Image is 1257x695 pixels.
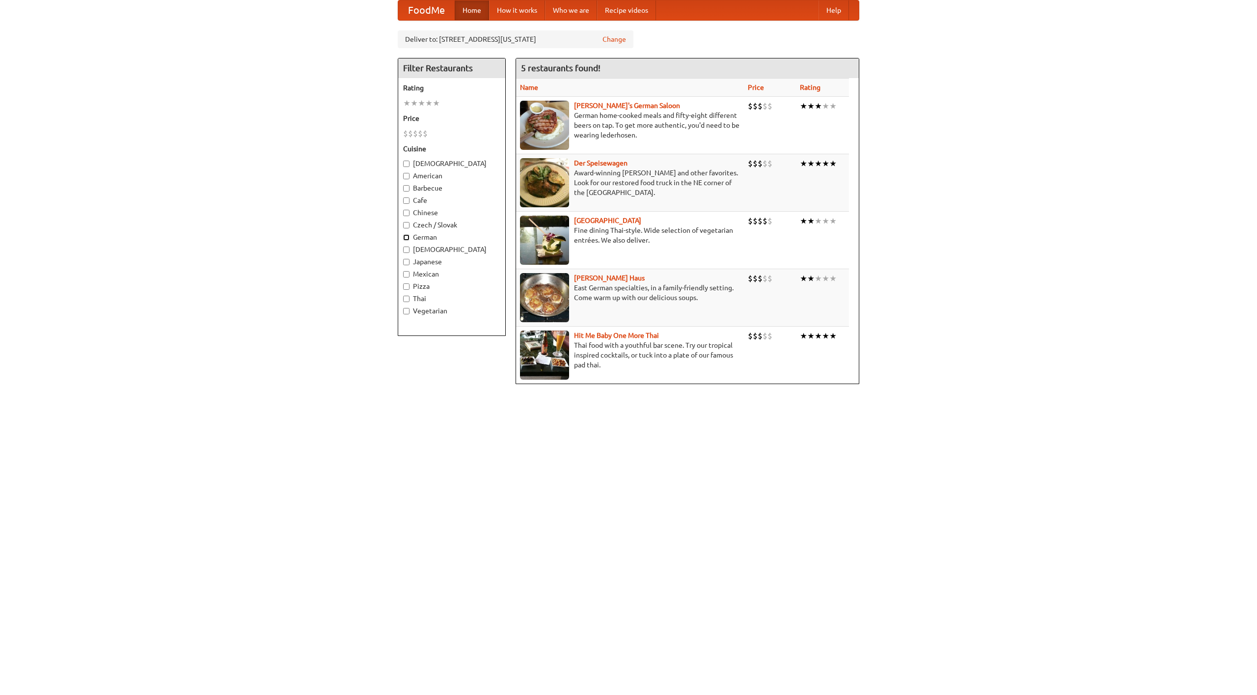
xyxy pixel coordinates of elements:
label: Thai [403,294,500,304]
li: $ [418,128,423,139]
a: Name [520,83,538,91]
li: $ [748,273,753,284]
li: ★ [800,101,807,111]
li: ★ [822,331,829,341]
p: Award-winning [PERSON_NAME] and other favorites. Look for our restored food truck in the NE corne... [520,168,740,197]
li: ★ [815,158,822,169]
img: speisewagen.jpg [520,158,569,207]
li: ★ [807,331,815,341]
p: Fine dining Thai-style. Wide selection of vegetarian entrées. We also deliver. [520,225,740,245]
h5: Rating [403,83,500,93]
a: [PERSON_NAME] Haus [574,274,645,282]
input: [DEMOGRAPHIC_DATA] [403,247,410,253]
input: Barbecue [403,185,410,192]
a: Hit Me Baby One More Thai [574,332,659,339]
li: $ [758,273,763,284]
img: babythai.jpg [520,331,569,380]
b: [GEOGRAPHIC_DATA] [574,217,641,224]
a: Rating [800,83,820,91]
input: Mexican [403,271,410,278]
li: $ [408,128,413,139]
li: $ [748,216,753,226]
li: ★ [815,273,822,284]
input: Czech / Slovak [403,222,410,228]
input: Pizza [403,283,410,290]
img: esthers.jpg [520,101,569,150]
li: ★ [822,158,829,169]
a: Price [748,83,764,91]
li: ★ [800,273,807,284]
h5: Price [403,113,500,123]
li: ★ [822,101,829,111]
div: Deliver to: [STREET_ADDRESS][US_STATE] [398,30,633,48]
label: Barbecue [403,183,500,193]
li: ★ [829,158,837,169]
a: How it works [489,0,545,20]
li: ★ [829,216,837,226]
li: ★ [829,273,837,284]
li: $ [423,128,428,139]
li: ★ [807,158,815,169]
li: ★ [800,331,807,341]
li: $ [413,128,418,139]
a: Recipe videos [597,0,656,20]
p: Thai food with a youthful bar scene. Try our tropical inspired cocktails, or tuck into a plate of... [520,340,740,370]
li: ★ [800,158,807,169]
label: German [403,232,500,242]
input: Japanese [403,259,410,265]
li: $ [767,158,772,169]
li: ★ [418,98,425,109]
label: American [403,171,500,181]
label: Cafe [403,195,500,205]
li: $ [767,101,772,111]
li: ★ [822,216,829,226]
label: Chinese [403,208,500,218]
li: $ [748,158,753,169]
li: $ [403,128,408,139]
input: [DEMOGRAPHIC_DATA] [403,161,410,167]
li: $ [758,216,763,226]
li: $ [753,331,758,341]
li: $ [758,158,763,169]
label: Czech / Slovak [403,220,500,230]
li: $ [763,101,767,111]
li: $ [763,158,767,169]
li: $ [753,216,758,226]
li: $ [763,273,767,284]
li: ★ [807,216,815,226]
a: FoodMe [398,0,455,20]
li: $ [758,331,763,341]
li: ★ [800,216,807,226]
li: ★ [807,273,815,284]
input: Thai [403,296,410,302]
input: German [403,234,410,241]
label: Vegetarian [403,306,500,316]
li: ★ [815,331,822,341]
li: ★ [829,331,837,341]
input: American [403,173,410,179]
li: $ [763,216,767,226]
label: Pizza [403,281,500,291]
label: Mexican [403,269,500,279]
li: ★ [807,101,815,111]
ng-pluralize: 5 restaurants found! [521,63,601,73]
li: $ [767,273,772,284]
a: Home [455,0,489,20]
input: Cafe [403,197,410,204]
a: [PERSON_NAME]'s German Saloon [574,102,680,110]
li: $ [753,273,758,284]
img: satay.jpg [520,216,569,265]
p: East German specialties, in a family-friendly setting. Come warm up with our delicious soups. [520,283,740,303]
li: ★ [829,101,837,111]
li: $ [767,331,772,341]
a: Der Speisewagen [574,159,628,167]
li: $ [767,216,772,226]
li: ★ [403,98,410,109]
label: [DEMOGRAPHIC_DATA] [403,245,500,254]
li: $ [748,101,753,111]
li: ★ [433,98,440,109]
a: Help [819,0,849,20]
